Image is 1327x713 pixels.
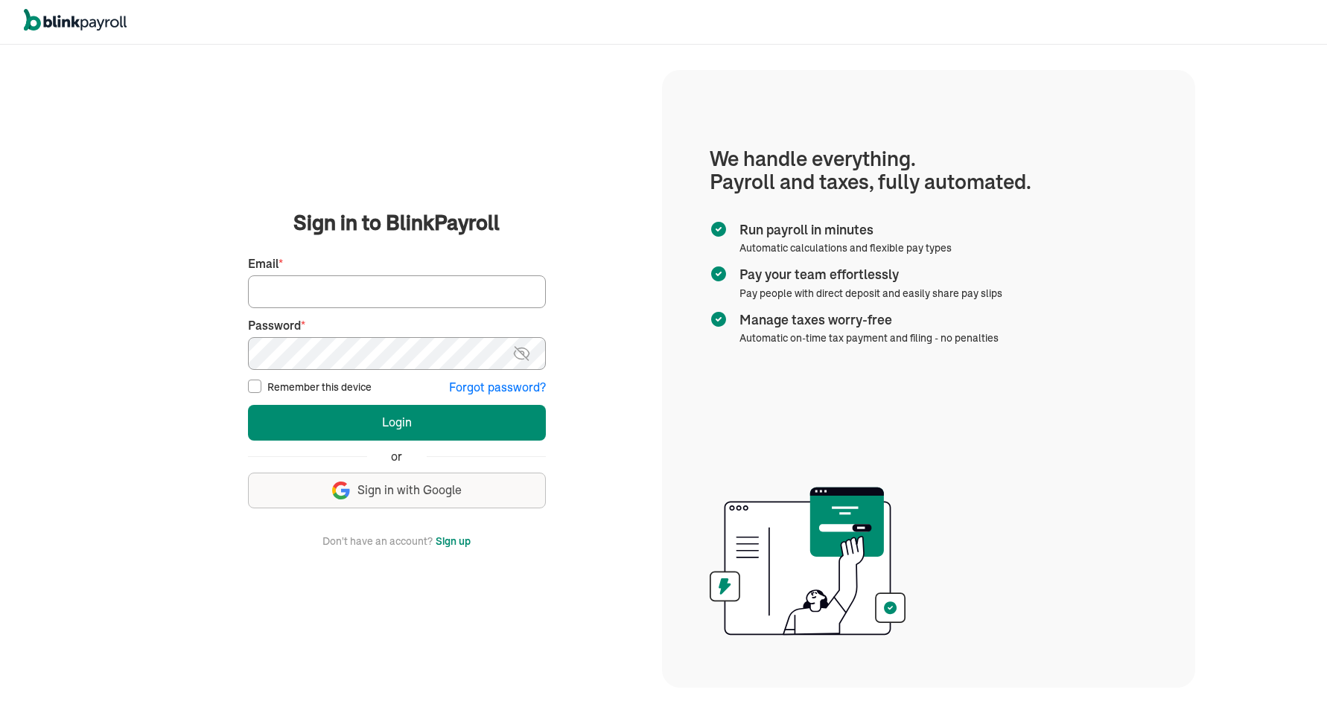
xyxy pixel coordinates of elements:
span: or [391,448,402,465]
span: Run payroll in minutes [739,220,946,240]
span: Automatic on-time tax payment and filing - no penalties [739,331,999,345]
span: Don't have an account? [322,532,433,550]
img: google [332,482,350,499]
button: Login [248,405,546,441]
input: Your email address [248,275,546,308]
img: eye [512,345,531,362]
img: checkmark [710,265,728,283]
img: checkmark [710,220,728,238]
button: Sign up [436,532,471,550]
button: Forgot password? [449,379,546,396]
span: Sign in with Google [357,482,462,499]
label: Remember this device [267,380,372,394]
button: Sign in with Google [248,473,546,508]
span: Manage taxes worry-free [739,310,993,330]
img: checkmark [710,310,728,328]
span: Sign in to BlinkPayroll [293,208,500,237]
span: Pay people with direct deposit and easily share pay slips [739,287,1002,300]
span: Automatic calculations and flexible pay types [739,241,952,255]
iframe: Chat Widget [1253,642,1327,713]
span: Pay your team effortlessly [739,265,996,284]
img: logo [24,9,127,31]
img: illustration [710,482,906,640]
h1: We handle everything. Payroll and taxes, fully automated. [710,147,1148,194]
label: Password [248,317,546,334]
label: Email [248,255,546,272]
